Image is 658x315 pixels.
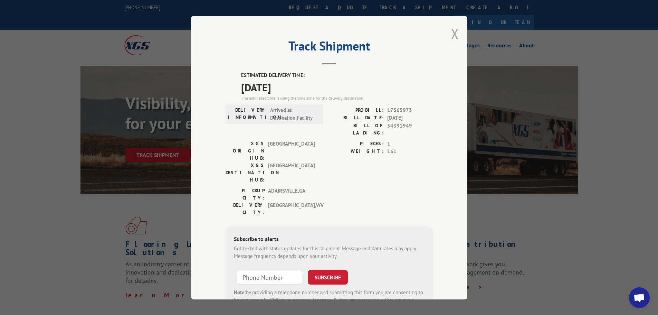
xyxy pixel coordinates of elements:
[387,140,433,148] span: 1
[387,122,433,136] span: 54391949
[226,161,265,183] label: XGS DESTINATION HUB:
[387,106,433,114] span: 17565973
[387,148,433,156] span: 161
[234,288,425,312] div: by providing a telephone number and submitting this form you are consenting to be contacted by SM...
[226,201,265,216] label: DELIVERY CITY:
[234,234,425,244] div: Subscribe to alerts
[268,201,315,216] span: [GEOGRAPHIC_DATA] , WV
[629,287,650,308] a: Open chat
[329,114,384,122] label: BILL DATE:
[329,140,384,148] label: PIECES:
[268,187,315,201] span: ADAIRSVILLE , GA
[226,41,433,54] h2: Track Shipment
[237,270,302,284] input: Phone Number
[241,95,433,101] div: The estimated time is using the time zone for the delivery destination.
[270,106,317,122] span: Arrived at Destination Facility
[228,106,267,122] label: DELIVERY INFORMATION:
[329,148,384,156] label: WEIGHT:
[241,72,433,80] label: ESTIMATED DELIVERY TIME:
[241,79,433,95] span: [DATE]
[268,140,315,161] span: [GEOGRAPHIC_DATA]
[268,161,315,183] span: [GEOGRAPHIC_DATA]
[451,25,459,43] button: Close modal
[234,244,425,260] div: Get texted with status updates for this shipment. Message and data rates may apply. Message frequ...
[226,187,265,201] label: PICKUP CITY:
[329,122,384,136] label: BILL OF LADING:
[226,140,265,161] label: XGS ORIGIN HUB:
[234,289,246,295] strong: Note:
[329,106,384,114] label: PROBILL:
[308,270,348,284] button: SUBSCRIBE
[387,114,433,122] span: [DATE]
